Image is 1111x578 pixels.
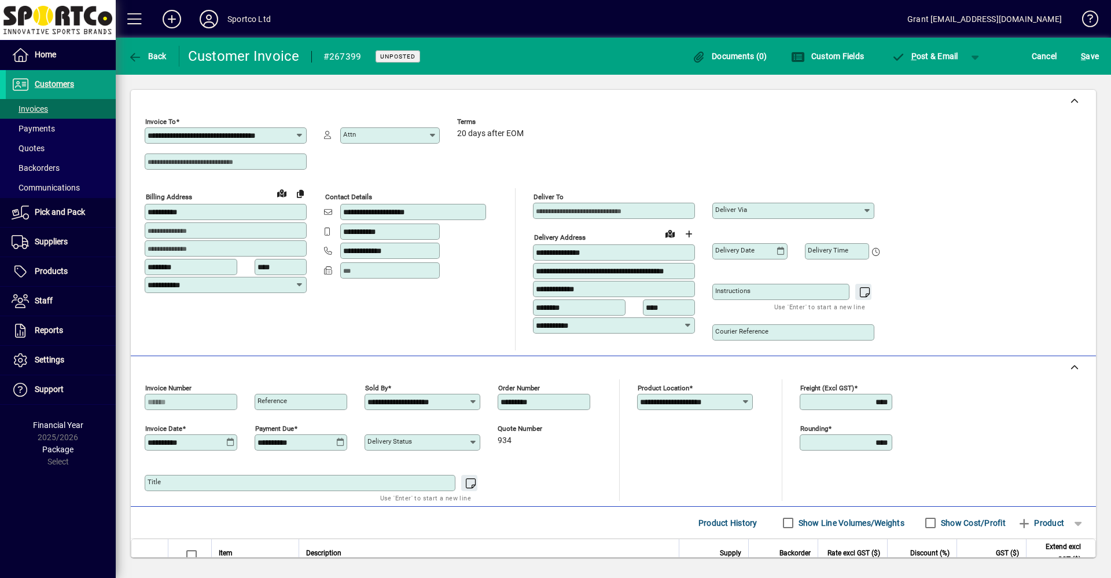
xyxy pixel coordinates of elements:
span: Settings [35,355,64,364]
span: 20 days after EOM [457,129,524,138]
mat-label: Courier Reference [715,327,768,335]
span: Item [219,547,233,559]
button: Custom Fields [788,46,867,67]
mat-label: Deliver To [534,193,564,201]
span: 934 [498,436,512,445]
a: Settings [6,346,116,375]
mat-label: Deliver via [715,206,747,214]
app-page-header-button: Back [116,46,179,67]
span: Home [35,50,56,59]
span: Products [35,266,68,276]
span: Description [306,547,341,559]
span: Rate excl GST ($) [827,547,880,559]
mat-hint: Use 'Enter' to start a new line [380,491,471,504]
label: Show Cost/Profit [939,517,1006,529]
mat-label: Title [148,478,161,486]
div: #267399 [323,47,362,66]
span: Quote number [498,425,567,433]
mat-label: Invoice number [145,384,192,392]
div: Sportco Ltd [227,10,271,28]
span: Payments [12,124,55,133]
span: Support [35,385,64,394]
span: Package [42,445,73,454]
span: Pick and Pack [35,207,85,217]
span: Back [128,52,167,61]
span: ave [1081,47,1099,65]
mat-label: Delivery date [715,246,755,254]
span: Discount (%) [910,547,950,559]
a: Staff [6,287,116,316]
span: ost & Email [891,52,958,61]
button: Copy to Delivery address [291,184,310,203]
span: Financial Year [33,420,83,430]
span: Product [1017,514,1064,532]
a: Communications [6,178,116,197]
button: Choose address [679,225,698,243]
span: Suppliers [35,237,68,246]
span: P [911,52,917,61]
a: Suppliers [6,228,116,257]
mat-label: Rounding [800,425,828,433]
span: Extend excl GST ($) [1033,540,1081,566]
button: Product History [694,513,762,533]
mat-label: Reference [257,397,287,405]
span: Quotes [12,144,45,153]
a: Reports [6,316,116,345]
span: Backorder [779,547,811,559]
mat-hint: Use 'Enter' to start a new line [774,300,865,313]
mat-label: Sold by [365,384,388,392]
a: View on map [273,184,291,202]
span: Supply [720,547,741,559]
button: Product [1011,513,1070,533]
mat-label: Product location [638,384,689,392]
button: Profile [190,9,227,30]
span: Staff [35,296,53,305]
span: Product History [698,514,757,532]
mat-label: Invoice date [145,425,182,433]
span: Documents (0) [692,52,767,61]
mat-label: Order number [498,384,540,392]
mat-label: Instructions [715,287,751,295]
mat-label: Invoice To [145,118,176,126]
a: Quotes [6,138,116,158]
mat-label: Attn [343,130,356,138]
button: Save [1078,46,1102,67]
span: GST ($) [996,547,1019,559]
a: Home [6,41,116,69]
button: Cancel [1029,46,1060,67]
button: Documents (0) [689,46,770,67]
a: Products [6,257,116,286]
span: Communications [12,183,80,192]
button: Back [125,46,170,67]
a: Knowledge Base [1073,2,1097,40]
mat-label: Delivery status [367,437,412,445]
div: Grant [EMAIL_ADDRESS][DOMAIN_NAME] [907,10,1062,28]
button: Post & Email [885,46,964,67]
span: Invoices [12,104,48,114]
div: Customer Invoice [188,47,300,65]
span: Backorders [12,163,60,173]
a: Invoices [6,99,116,119]
a: Backorders [6,158,116,178]
a: Support [6,375,116,404]
span: Reports [35,325,63,335]
span: Cancel [1032,47,1057,65]
mat-label: Delivery time [808,246,848,254]
mat-label: Payment due [255,425,294,433]
a: Pick and Pack [6,198,116,227]
mat-label: Freight (excl GST) [800,384,854,392]
span: Unposted [380,53,415,60]
span: Custom Fields [791,52,864,61]
label: Show Line Volumes/Weights [796,517,904,529]
span: Customers [35,79,74,89]
a: Payments [6,119,116,138]
span: Terms [457,118,527,126]
button: Add [153,9,190,30]
span: S [1081,52,1086,61]
a: View on map [661,224,679,243]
